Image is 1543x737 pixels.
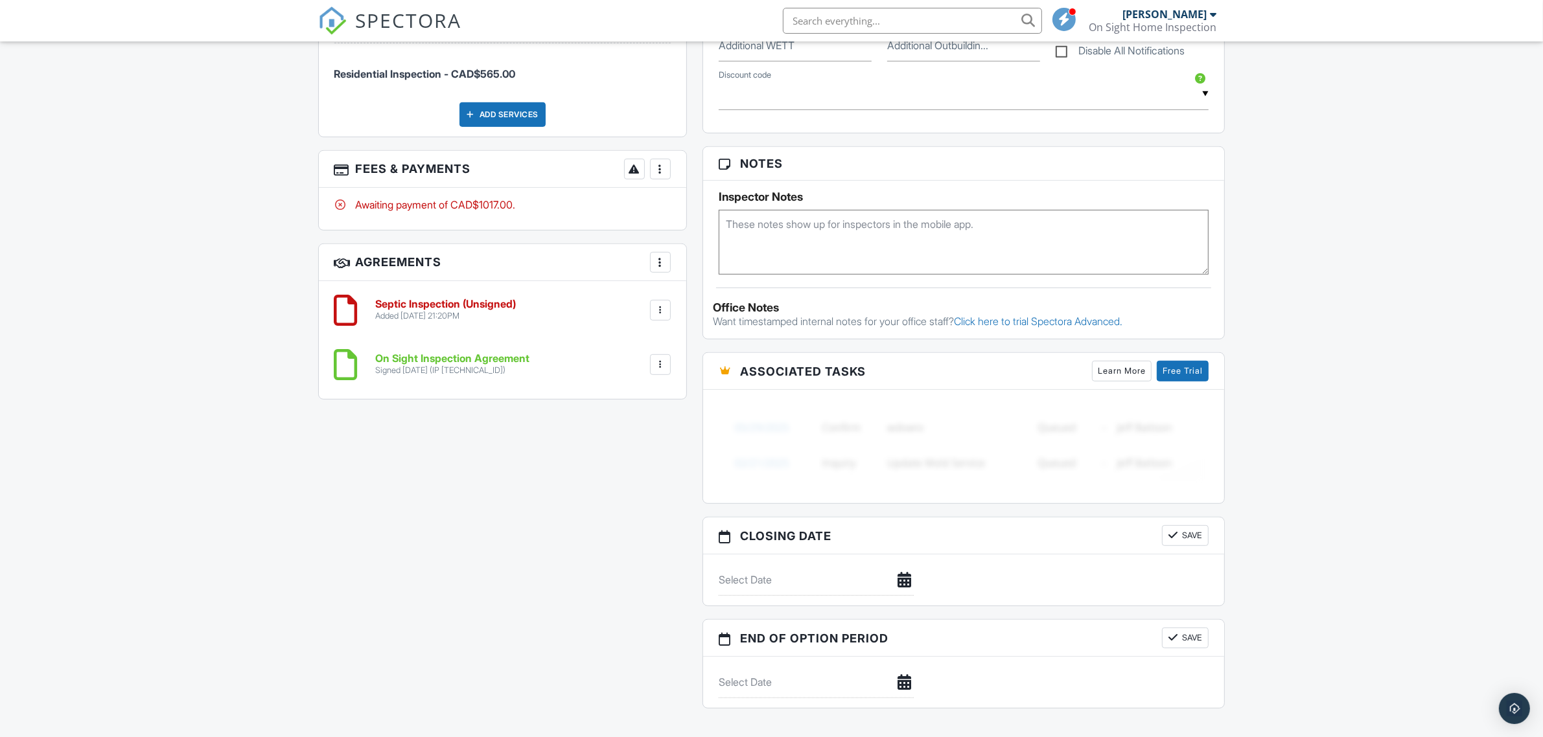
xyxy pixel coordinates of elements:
[713,301,1215,314] div: Office Notes
[319,151,686,188] h3: Fees & Payments
[719,564,914,596] input: Select Date
[740,363,866,380] span: Associated Tasks
[376,353,530,365] h6: On Sight Inspection Agreement
[376,299,516,321] a: Septic Inspection (Unsigned) Added [DATE] 21:20PM
[719,69,771,81] label: Discount code
[719,666,914,698] input: Select Date
[376,365,530,376] div: Signed [DATE] (IP [TECHNICAL_ID])
[318,17,462,45] a: SPECTORA
[719,400,1209,490] img: blurred-tasks-251b60f19c3f713f9215ee2a18cbf2105fc2d72fcd585247cf5e9ec0c957c1dd.png
[376,311,516,321] div: Added [DATE] 21:20PM
[459,102,546,127] div: Add Services
[783,8,1042,34] input: Search everything...
[719,38,795,52] label: Additional WETT
[1123,8,1207,21] div: [PERSON_NAME]
[740,629,888,647] span: End of Option Period
[954,315,1122,328] a: Click here to trial Spectora Advanced.
[1056,45,1185,61] label: Disable All Notifications
[713,314,1215,328] p: Want timestamped internal notes for your office staff?
[1162,525,1209,546] button: Save
[356,6,462,34] span: SPECTORA
[334,43,671,91] li: Service: Residential Inspection
[1089,21,1217,34] div: On Sight Home Inspection
[1162,628,1209,648] button: Save
[376,299,516,310] h6: Septic Inspection (Unsigned)
[334,198,671,212] div: Awaiting payment of CAD$1017.00.
[740,527,831,545] span: Closing date
[703,147,1225,181] h3: Notes
[334,67,516,80] span: Residential Inspection - CAD$565.00
[376,353,530,376] a: On Sight Inspection Agreement Signed [DATE] (IP [TECHNICAL_ID])
[1092,361,1152,381] a: Learn More
[887,38,988,52] label: Additional Outbuilding Inspection
[1157,361,1209,381] a: Free Trial
[318,6,347,35] img: The Best Home Inspection Software - Spectora
[719,190,1209,203] h5: Inspector Notes
[719,30,872,62] input: Additional WETT
[319,244,686,281] h3: Agreements
[1499,693,1530,724] div: Open Intercom Messenger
